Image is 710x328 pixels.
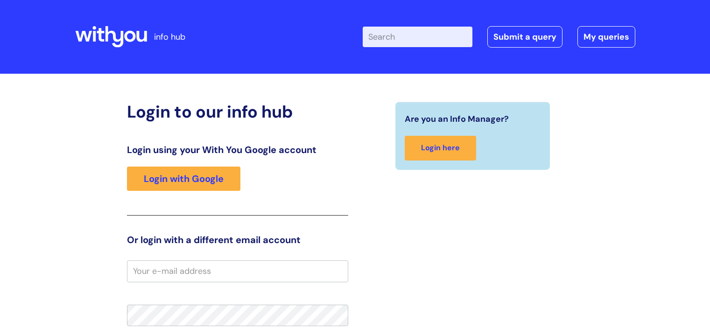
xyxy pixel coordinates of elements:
[127,144,348,155] h3: Login using your With You Google account
[405,112,509,126] span: Are you an Info Manager?
[154,29,185,44] p: info hub
[127,260,348,282] input: Your e-mail address
[487,26,562,48] a: Submit a query
[127,102,348,122] h2: Login to our info hub
[363,27,472,47] input: Search
[577,26,635,48] a: My queries
[127,234,348,245] h3: Or login with a different email account
[127,167,240,191] a: Login with Google
[405,136,476,161] a: Login here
